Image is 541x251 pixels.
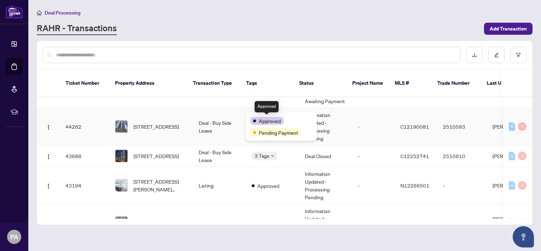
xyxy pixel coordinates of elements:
div: 0 [509,152,515,160]
td: 43688 [60,145,109,167]
a: RAHR - Transactions [37,22,117,35]
td: 42721 [60,204,109,241]
button: download [466,47,483,63]
span: Add Transaction [490,23,527,34]
td: 43194 [60,167,109,204]
button: Open asap [513,226,534,247]
span: [STREET_ADDRESS] [133,152,179,160]
div: 0 [518,218,526,227]
div: 0 [518,122,526,131]
span: 3 Tags [255,152,269,160]
span: Pending Payment [259,129,298,136]
td: - [437,204,487,241]
button: Add Transaction [484,23,533,35]
th: Status [294,69,347,97]
th: Property Address [109,69,187,97]
td: Information Updated - Processing Pending [299,108,352,145]
th: Transaction Type [187,69,240,97]
th: MLS # [389,69,432,97]
img: Logo [46,124,51,130]
span: PA [10,232,18,242]
td: [PERSON_NAME] [487,167,540,204]
div: 0 [518,181,526,190]
th: Tags [240,69,294,97]
td: Information Updated - Processing Pending [299,204,352,241]
span: edit [494,52,499,57]
img: logo [6,5,23,18]
button: Logo [43,217,54,228]
td: 2510593 [437,108,487,145]
span: [STREET_ADDRESS] [133,123,179,130]
span: Deal Processing [45,10,80,16]
span: home [37,10,42,15]
span: N12269501 [400,182,429,189]
img: thumbnail-img [115,179,127,191]
img: thumbnail-img [115,150,127,162]
td: [PERSON_NAME] [487,145,540,167]
img: Logo [46,154,51,160]
td: Listing [193,204,246,241]
div: 0 [518,152,526,160]
div: Approved [255,101,279,112]
div: 0 [509,181,515,190]
td: [PERSON_NAME] [487,108,540,145]
img: thumbnail-img [115,121,127,133]
td: - [352,108,395,145]
td: Listing [193,167,246,204]
img: thumbnail-img [115,217,127,229]
td: Information Updated - Processing Pending [299,167,352,204]
span: [STREET_ADDRESS][PERSON_NAME][PERSON_NAME] [133,178,187,193]
th: Last Updated By [481,69,534,97]
th: Ticket Number [60,69,109,97]
span: Approved [257,182,279,190]
td: [PERSON_NAME][MEDICAL_DATA] [487,204,540,241]
div: 0 [509,218,515,227]
img: Logo [46,183,51,189]
td: - [352,145,395,167]
button: Logo [43,180,54,191]
td: Deal Closed [299,145,352,167]
td: - [437,167,487,204]
span: C12252741 [400,153,429,159]
span: C12190081 [400,123,429,130]
span: download [472,52,477,57]
div: 0 [509,122,515,131]
span: filter [516,52,521,57]
th: Project Name [347,69,389,97]
span: down [271,154,274,158]
td: Deal - Buy Side Lease [193,108,246,145]
td: - [352,167,395,204]
button: filter [510,47,526,63]
td: - [352,204,395,241]
button: edit [488,47,505,63]
td: 2510610 [437,145,487,167]
td: 44262 [60,108,109,145]
button: Logo [43,150,54,162]
button: Logo [43,121,54,132]
span: Approved [259,117,281,125]
td: Deal - Buy Side Lease [193,145,246,167]
th: Trade Number [432,69,481,97]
